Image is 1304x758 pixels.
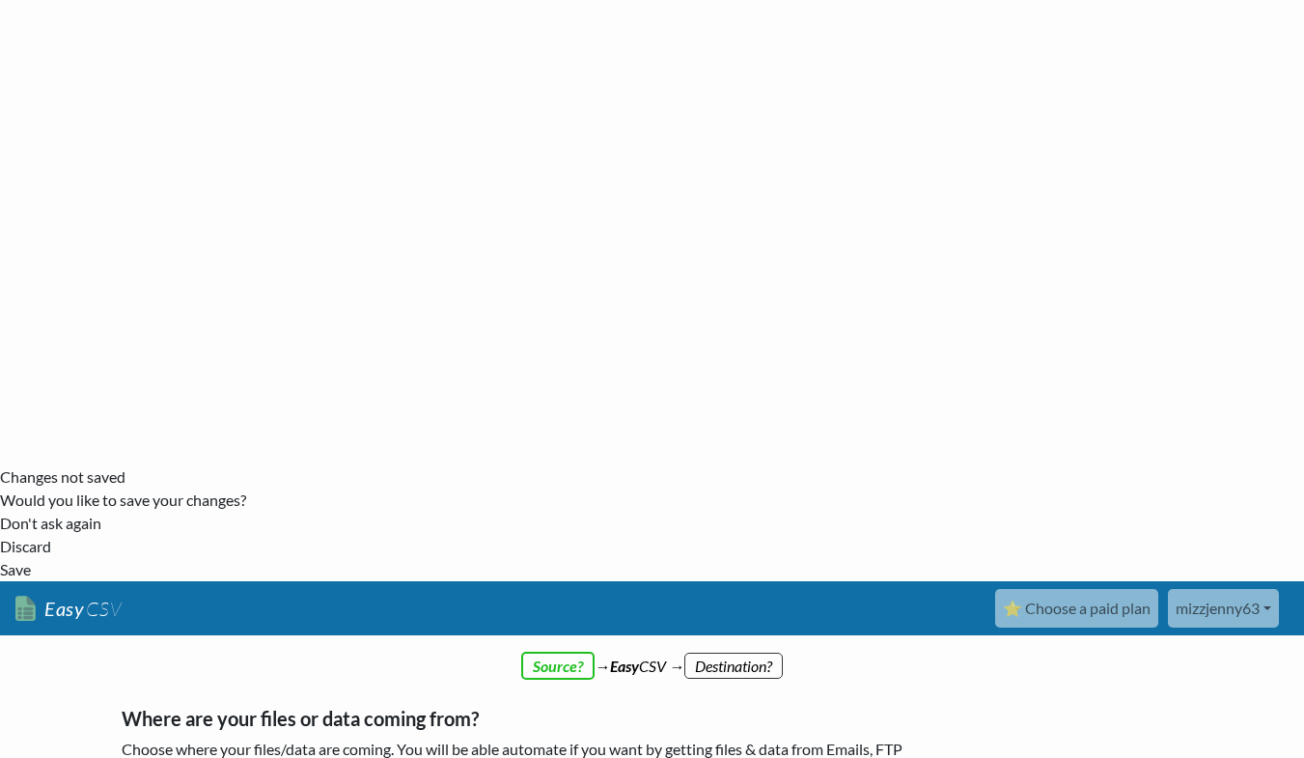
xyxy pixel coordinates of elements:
[15,589,122,629] a: EasyCSV
[122,707,908,730] h5: Where are your files or data coming from?
[102,635,1203,678] div: → CSV →
[1168,589,1279,628] a: mizzjenny63
[84,597,122,621] span: CSV
[995,589,1158,628] a: ⭐ Choose a paid plan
